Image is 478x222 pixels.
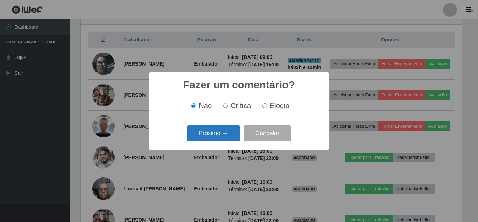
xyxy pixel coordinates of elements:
[270,102,289,109] span: Elogio
[199,102,212,109] span: Não
[187,125,240,142] button: Próximo →
[183,79,295,91] h2: Fazer um comentário?
[191,103,196,108] input: Não
[262,103,267,108] input: Elogio
[244,125,291,142] button: Cancelar
[223,103,228,108] input: Crítica
[231,102,251,109] span: Crítica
